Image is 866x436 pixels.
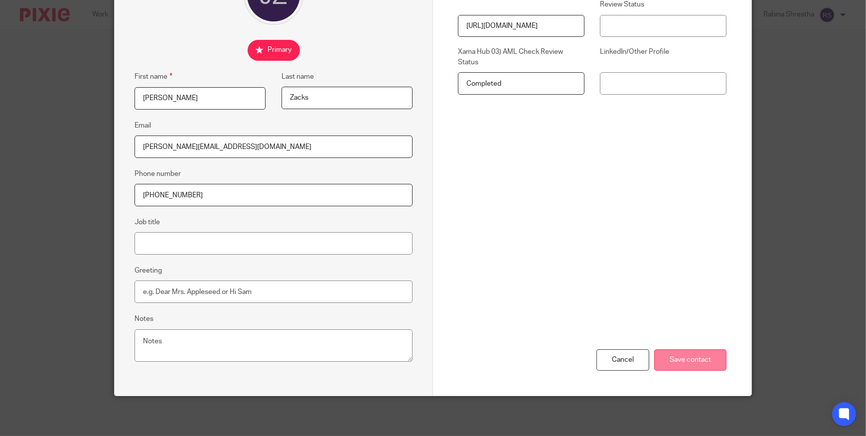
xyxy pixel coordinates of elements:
[600,47,726,67] label: LinkedIn/Other Profile
[135,71,172,82] label: First name
[135,169,181,179] label: Phone number
[135,121,151,131] label: Email
[135,314,153,324] label: Notes
[135,217,160,227] label: Job title
[135,266,162,276] label: Greeting
[282,72,314,82] label: Last name
[654,349,726,371] input: Save contact
[135,281,413,303] input: e.g. Dear Mrs. Appleseed or Hi Sam
[458,47,584,67] label: Xama Hub 03) AML Check Review Status
[596,349,649,371] div: Cancel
